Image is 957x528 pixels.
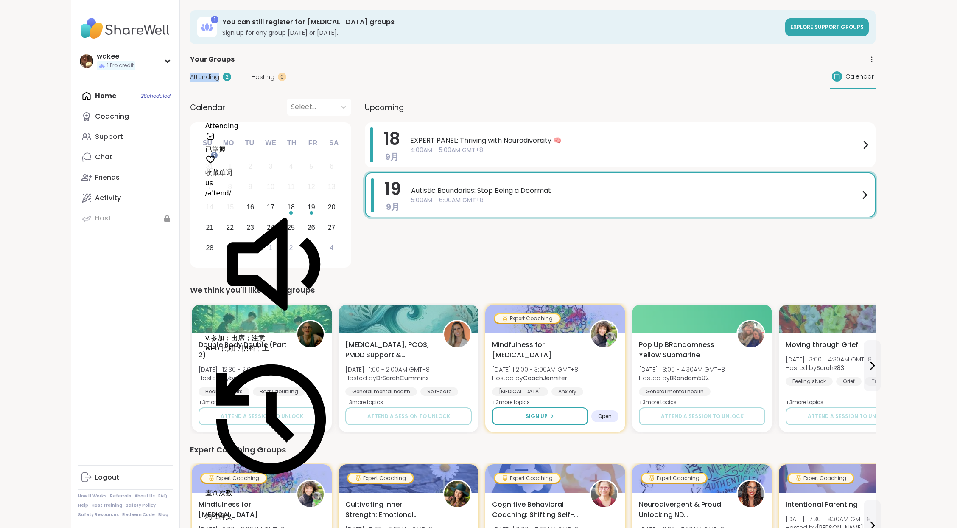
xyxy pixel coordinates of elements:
[126,503,156,508] a: Safety Policy
[526,412,548,420] span: Sign Up
[591,321,617,347] img: CoachJennifer
[107,62,134,69] span: 1 Pro credit
[385,151,399,163] span: 9月
[201,474,266,483] div: Expert Coaching
[808,412,890,420] span: Attend a session to unlock
[376,374,429,382] b: DrSarahCummins
[78,188,173,208] a: Activity
[642,474,706,483] div: Expert Coaching
[199,156,341,258] div: month 2025-09
[278,73,286,81] div: 0
[95,173,120,182] div: Friends
[836,377,862,386] div: Grief
[410,146,860,155] span: 4:00AM - 5:00AM GMT+8
[492,340,580,360] span: Mindfulness for [MEDICAL_DATA]
[95,473,119,482] div: Logout
[367,412,450,420] span: Attend a session to unlock
[134,493,155,499] a: About Us
[95,132,123,141] div: Support
[492,407,588,425] button: Sign Up
[201,178,219,196] div: Not available Sunday, September 7th, 2025
[190,284,876,296] div: We think you'll like these groups
[80,54,93,68] img: wakee
[492,374,578,382] span: Hosted by
[95,152,112,162] div: Chat
[411,196,859,205] span: 5:00AM - 6:00AM GMT+8
[492,387,548,396] div: [MEDICAL_DATA]
[639,387,711,396] div: General mental health
[383,127,400,151] span: 18
[345,340,434,360] span: [MEDICAL_DATA], PCOS, PMDD Support & Empowerment
[845,72,874,81] span: Calendar
[97,52,135,61] div: wakee
[790,23,864,31] span: Explore support groups
[661,412,744,420] span: Attend a session to unlock
[786,515,871,523] span: [DATE] | 7:30 - 8:30AM GMT+8
[411,186,859,196] span: Autistic Boundaries: Stop Being a Doormat
[92,503,122,508] a: Host Training
[198,134,217,152] div: Su
[786,355,872,364] span: [DATE] | 3:00 - 4:30AM GMT+8
[201,198,219,217] div: Not available Sunday, September 14th, 2025
[639,407,765,425] button: Attend a session to unlock
[492,365,578,374] span: [DATE] | 2:00 - 3:00AM GMT+8
[444,481,470,507] img: TiffanyVL
[551,387,583,396] div: Anxiety
[78,127,173,147] a: Support
[786,364,872,372] span: Hosted by
[345,387,417,396] div: General mental health
[190,54,235,65] span: Your Groups
[492,500,580,520] span: Cognitive Behavioral Coaching: Shifting Self-Talk
[199,387,249,396] div: Healthy habits
[223,73,231,81] div: 2
[78,493,106,499] a: How It Works
[639,374,725,382] span: Hosted by
[95,214,111,223] div: Host
[78,512,119,518] a: Safety Resources
[199,365,286,374] span: [DATE] | 12:30 - 2:00AM GMT+8
[199,407,325,425] button: Attend a session to unlock
[78,147,173,167] a: Chat
[786,340,858,350] span: Moving through Grief
[444,321,470,347] img: DrSarahCummins
[738,321,764,347] img: BRandom502
[786,407,912,425] button: Attend a session to unlock
[495,314,560,323] div: Expert Coaching
[201,218,219,237] div: Choose Sunday, September 21st, 2025
[639,365,725,374] span: [DATE] | 3:00 - 4:30AM GMT+8
[190,73,219,82] span: Attending
[365,102,404,113] span: Upcoming
[639,340,727,360] span: Pop Up BRandomness Yellow Submarine
[420,387,458,396] div: Self-care
[199,374,286,382] span: Hosted by
[786,500,858,510] span: Intentional Parenting
[670,374,709,382] b: BRandom502
[386,201,400,213] span: 9月
[817,364,844,372] b: SarahR83
[190,102,225,113] span: Calendar
[95,112,129,121] div: Coaching
[222,28,780,37] h3: Sign up for any group [DATE] or [DATE].
[199,500,287,520] span: Mindfulness for [MEDICAL_DATA]
[591,481,617,507] img: Fausta
[190,444,876,456] div: Expert Coaching Groups
[78,106,173,127] a: Coaching
[78,503,88,508] a: Help
[348,474,413,483] div: Expert Coaching
[78,467,173,488] a: Logout
[78,14,173,43] img: ShareWell Nav Logo
[201,158,219,176] div: Not available Sunday, August 31st, 2025
[78,167,173,188] a: Friends
[639,500,727,520] span: Neurodivergent & Proud: Unlocking ND Superpowers
[738,481,764,507] img: natashamnurse
[384,177,401,201] span: 19
[789,474,853,483] div: Expert Coaching
[95,193,121,203] div: Activity
[410,136,860,146] span: EXPERT PANEL: Thriving with Neurodiversity 🧠
[211,16,218,23] div: 1
[523,374,567,382] b: CoachJennifer
[78,208,173,229] a: Host
[110,493,131,499] a: Referrals
[345,365,430,374] span: [DATE] | 1:00 - 2:00AM GMT+8
[252,73,274,82] span: Hosting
